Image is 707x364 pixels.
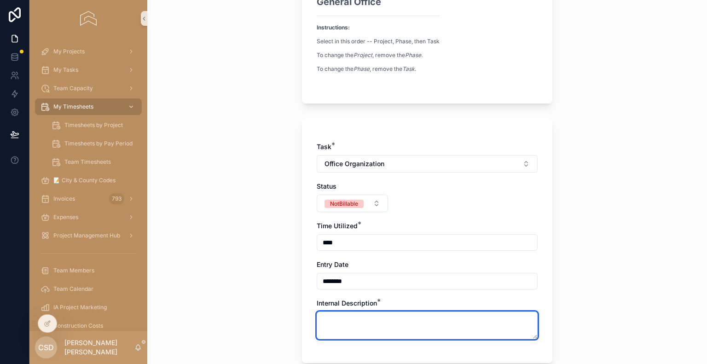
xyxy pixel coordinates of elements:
[35,209,142,225] a: Expenses
[325,159,384,168] span: Office Organization
[64,158,111,166] span: Team Timesheets
[53,48,85,55] span: My Projects
[317,65,440,73] p: To change the , remove the .
[38,342,54,353] span: CSD
[109,193,124,204] div: 793
[317,182,336,190] span: Status
[46,135,142,152] a: Timesheets by Pay Period
[35,43,142,60] a: My Projects
[402,65,415,72] em: Task
[35,299,142,316] a: IA Project Marketing
[353,65,370,72] em: Phase
[35,281,142,297] a: Team Calendar
[53,66,78,74] span: My Tasks
[53,304,107,311] span: IA Project Marketing
[35,80,142,97] a: Team Capacity
[64,338,134,357] p: [PERSON_NAME] [PERSON_NAME]
[29,37,147,331] div: scrollable content
[35,227,142,244] a: Project Management Hub
[53,103,93,110] span: My Timesheets
[35,262,142,279] a: Team Members
[317,195,388,212] button: Select Button
[330,200,358,208] div: NotBillable
[53,214,78,221] span: Expenses
[80,11,96,26] img: App logo
[317,260,348,268] span: Entry Date
[317,51,440,59] p: To change the , remove the .
[53,267,94,274] span: Team Members
[46,117,142,133] a: Timesheets by Project
[53,322,103,329] span: Construction Costs
[317,155,538,173] button: Select Button
[35,62,142,78] a: My Tasks
[353,52,372,58] em: Project
[53,177,116,184] span: 📝 City & County Codes
[317,143,331,150] span: Task
[35,172,142,189] a: 📝 City & County Codes
[64,121,123,129] span: Timesheets by Project
[317,37,440,46] p: Select in this order -- Project, Phase, then Task
[53,85,93,92] span: Team Capacity
[317,299,377,307] span: Internal Description
[53,232,120,239] span: Project Management Hub
[35,98,142,115] a: My Timesheets
[317,24,350,31] strong: Instructions:
[53,285,93,293] span: Team Calendar
[35,191,142,207] a: Invoices793
[53,195,75,202] span: Invoices
[35,318,142,334] a: Construction Costs
[46,154,142,170] a: Team Timesheets
[64,140,133,147] span: Timesheets by Pay Period
[317,222,358,230] span: Time Utilized
[405,52,421,58] em: Phase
